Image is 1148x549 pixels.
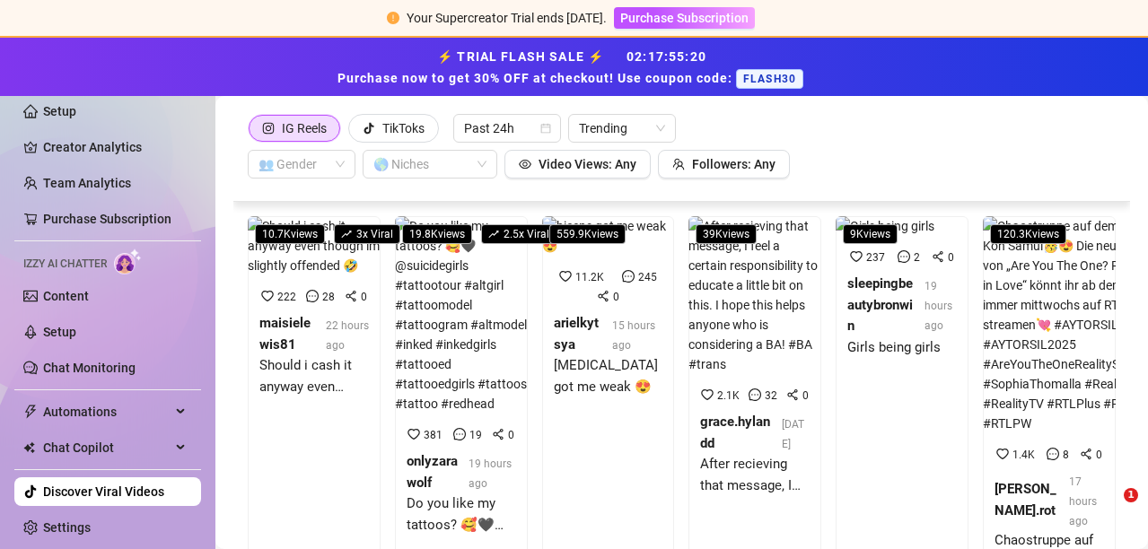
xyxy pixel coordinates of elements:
span: share-alt [1080,448,1092,460]
span: 2.1K [717,389,740,402]
strong: sleepingbeautybronwin [847,275,913,334]
div: Girls being girls [847,337,957,359]
strong: ⚡ TRIAL FLASH SALE ⚡ [337,49,811,85]
span: heart [850,250,863,263]
span: 17 hours ago [1069,475,1097,527]
span: Automations [43,397,171,426]
strong: arielkytsya [554,315,599,353]
span: eye [519,158,531,170]
a: Team Analytics [43,176,131,190]
div: TikToks [382,115,425,142]
div: After recieving that message, I feel a certain responsibility to educate a little bit on this. I ... [700,454,810,496]
span: 0 [508,429,514,441]
span: 559.9K views [549,224,626,244]
span: 245 [638,271,657,283]
img: Do you like my tattoos? 🥰🖤 @suicidegirls #tattootour #altgirl #tattoomodel #tattoogram #altmodel ... [395,216,528,414]
strong: [PERSON_NAME].rot [995,481,1056,518]
span: [DATE] [782,418,804,450]
img: After recieving that message, I feel a certain responsibility to educate a little bit on this. I ... [688,216,821,374]
span: 0 [361,291,367,303]
span: share-alt [932,250,944,263]
span: message [1047,448,1059,460]
iframe: Intercom live chat [1087,488,1130,531]
span: heart [701,388,714,401]
span: 10.7K views [255,224,325,244]
span: Izzy AI Chatter [23,256,107,273]
span: Purchase Subscription [620,11,749,25]
span: 120.3K views [990,224,1066,244]
span: 15 hours ago [612,319,655,352]
span: 02 : 17 : 55 : 20 [627,49,706,64]
button: Video Views: Any [504,150,651,179]
a: Chat Monitoring [43,361,136,375]
img: Chat Copilot [23,441,35,454]
span: team [672,158,685,170]
span: 9K views [843,224,898,244]
span: Trending [579,115,665,142]
span: 3 x Viral [334,224,400,244]
span: 237 [866,251,885,264]
span: exclamation-circle [387,12,399,24]
div: [MEDICAL_DATA] got me weak 😍 [554,355,663,397]
span: 19 hours ago [469,457,512,490]
a: Setup [43,104,76,118]
a: Purchase Subscription [43,212,171,226]
span: message [453,428,466,440]
a: Creator Analytics [43,133,187,161]
span: 2 [914,251,920,264]
span: 381 [424,429,443,441]
strong: onlyzarawolf [407,453,458,491]
button: Purchase Subscription [614,7,755,29]
span: message [749,388,761,401]
span: calendar [540,123,551,134]
span: instagram [262,122,275,135]
a: Setup [43,325,76,339]
button: Followers: Any [658,150,790,179]
span: 2.5 x Viral [481,224,556,244]
div: IG Reels [282,115,327,142]
span: FLASH30 [736,69,803,89]
img: biceps got me weak 😍 [542,216,675,256]
span: Chat Copilot [43,433,171,462]
span: share-alt [345,290,357,302]
span: rise [341,229,352,240]
span: heart [261,290,274,302]
span: 1.4K [1012,449,1035,461]
span: 28 [322,291,335,303]
span: tik-tok [363,122,375,135]
span: 19 [469,429,482,441]
span: share-alt [597,290,609,302]
span: 19.8K views [402,224,472,244]
span: 19 hours ago [925,280,952,332]
span: 0 [948,251,954,264]
span: heart [996,448,1009,460]
span: 222 [277,291,296,303]
span: heart [407,428,420,440]
span: message [306,290,319,302]
span: 32 [765,389,777,402]
a: Content [43,289,89,303]
span: Your Supercreator Trial ends [DATE]. [407,11,607,25]
a: Settings [43,520,91,535]
span: 8 [1063,449,1069,461]
span: share-alt [492,428,504,440]
span: Video Views: Any [539,157,636,171]
span: Followers: Any [692,157,776,171]
div: Should i cash it anyway even though im slightly offended 🤣 [259,355,369,397]
a: Discover Viral Videos [43,484,164,499]
span: 11.2K [575,271,604,283]
span: 1 [1124,488,1138,502]
a: Purchase Subscription [614,11,755,25]
strong: Purchase now to get 30% OFF at checkout! Use coupon code: [337,71,736,85]
span: rise [488,229,499,240]
span: 0 [802,389,809,402]
strong: grace.hylandd [700,414,770,451]
span: message [898,250,910,263]
img: Girls being girls [836,216,934,236]
img: AI Chatter [114,248,142,274]
span: share-alt [786,388,799,401]
span: message [622,270,635,283]
span: heart [559,270,572,283]
strong: maisielewis81 [259,315,311,353]
span: Past 24h [464,115,550,142]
